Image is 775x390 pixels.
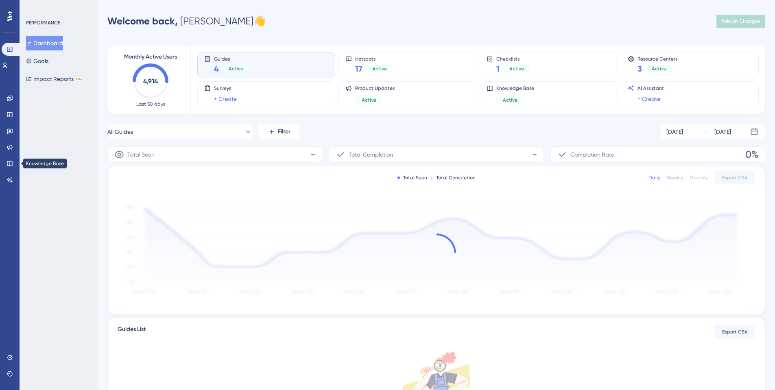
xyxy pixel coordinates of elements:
span: 4 [214,63,219,74]
span: Completion Rate [570,150,614,159]
div: Daily [648,174,660,181]
div: Total Seen [397,174,427,181]
span: 0% [745,148,758,161]
span: Export CSV [722,329,748,335]
span: Checklists [496,56,530,61]
span: Active [509,65,524,72]
button: Goals [26,54,48,68]
span: Welcome back, [107,15,178,27]
span: Active [372,65,387,72]
span: Guides [214,56,250,61]
button: Filter [259,124,299,140]
span: - [532,148,537,161]
button: Dashboard [26,36,63,50]
div: Total Completion [430,174,476,181]
div: Monthly [690,174,708,181]
text: 4,914 [143,77,158,85]
span: 3 [637,63,642,74]
span: Last 30 days [136,101,165,107]
div: [DATE] [714,127,731,137]
span: Hotspots [355,56,393,61]
a: + Create [637,94,660,104]
span: AI Assistant [637,85,664,92]
button: Export CSV [714,171,755,184]
button: Impact ReportsBETA [26,72,83,86]
a: + Create [214,94,237,104]
span: Knowledge Base [496,85,534,92]
span: All Guides [107,127,133,137]
span: Monthly Active Users [124,52,177,62]
span: Surveys [214,85,237,92]
button: Export CSV [714,325,755,338]
span: Total Completion [349,150,393,159]
button: Publish Changes [716,15,765,28]
div: [DATE] [666,127,683,137]
span: Active [362,97,376,103]
span: Active [229,65,243,72]
span: 1 [496,63,500,74]
div: [PERSON_NAME] 👋 [107,15,266,28]
span: Active [652,65,666,72]
div: Weekly [667,174,683,181]
span: Active [503,97,517,103]
div: BETA [75,77,83,81]
span: Guides List [118,325,146,339]
span: Product Updates [355,85,395,92]
div: PERFORMANCE [26,20,60,26]
span: Resource Centers [637,56,677,61]
span: Filter [278,127,290,137]
span: - [310,148,315,161]
span: 17 [355,63,362,74]
span: Export CSV [722,174,748,181]
span: Publish Changes [721,18,760,24]
span: Total Seen [127,150,155,159]
button: All Guides [107,124,252,140]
